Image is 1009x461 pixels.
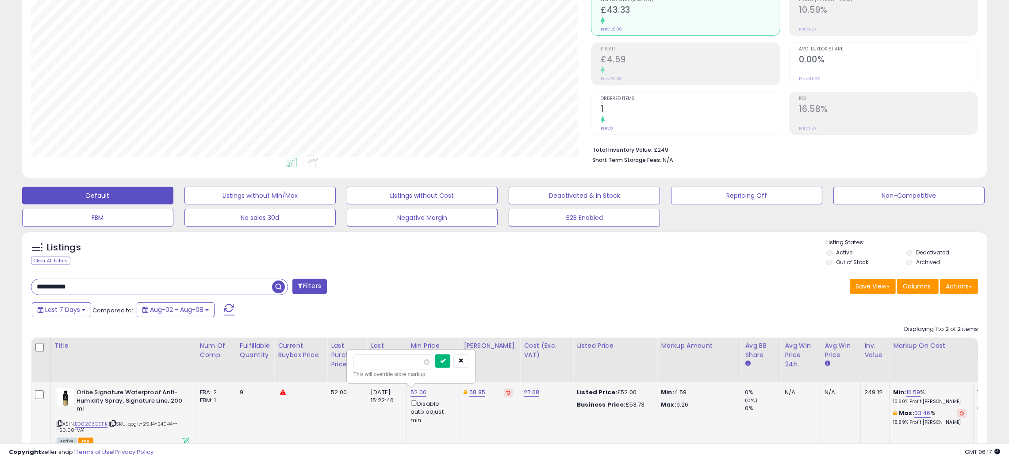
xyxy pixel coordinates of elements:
b: Min: [893,388,906,396]
p: 10.60% Profit [PERSON_NAME] [893,399,967,405]
b: Business Price: [577,400,625,409]
small: Prev: N/A [799,126,816,131]
p: 18.89% Profit [PERSON_NAME] [893,419,967,426]
b: Max: [899,409,914,417]
label: Out of Stock [836,258,868,266]
button: Save View [850,279,896,294]
h5: Listings [47,242,81,254]
div: 0% [745,388,781,396]
span: Last 7 Days [45,305,80,314]
span: All listings currently available for purchase on Amazon [57,438,77,445]
button: B2B Enabled [509,209,660,227]
span: Profit [601,47,779,52]
button: Negative Margin [347,209,498,227]
strong: Copyright [9,448,41,456]
b: Oribe Signature Waterproof Anti-Humidity Spray, Signature Line, 200 ml [77,388,184,415]
a: 58.85 [469,388,485,397]
h2: 16.58% [799,104,978,116]
a: 16.59 [906,388,921,397]
div: FBM: 1 [200,396,229,404]
span: Compared to: [92,306,133,315]
button: Non-Competitive [833,187,985,204]
p: 9.26 [661,401,734,409]
b: Total Inventory Value: [592,146,652,154]
span: 2025-08-16 06:17 GMT [965,448,1000,456]
div: 9 [240,388,267,396]
span: Ordered Items [601,96,779,101]
a: 33.46 [914,409,931,418]
div: ASIN: [57,388,189,444]
button: Listings without Min/Max [184,187,336,204]
button: Default [22,187,173,204]
div: [PERSON_NAME] [464,341,516,350]
span: | SKU: qogit-29.14-24044---50.00-VA1 [57,420,178,434]
h2: 1 [601,104,779,116]
div: Current Buybox Price [278,341,323,360]
span: FBA [78,438,93,445]
small: Prev: £0.00 [601,27,622,32]
small: Prev: N/A [799,27,816,32]
div: 52.00 [331,388,360,396]
label: Deactivated [916,249,949,256]
small: Avg Win Price. [825,360,830,368]
div: 249.12 [864,388,882,396]
div: Num of Comp. [200,341,232,360]
small: Avg BB Share. [745,360,750,368]
label: Archived [916,258,940,266]
small: Prev: 0 [601,126,613,131]
div: Clear All Filters [31,257,70,265]
div: Displaying 1 to 2 of 2 items [904,325,978,334]
small: Prev: £0.00 [601,76,622,81]
a: 52.00 [411,388,426,397]
th: The percentage added to the cost of goods (COGS) that forms the calculator for Min & Max prices. [890,338,974,382]
span: Columns [903,282,931,291]
h2: 10.59% [799,5,978,17]
div: % [893,409,967,426]
div: Min Price [411,341,456,350]
label: Active [836,249,852,256]
button: Columns [897,279,939,294]
div: seller snap | | [9,448,153,457]
h2: £4.59 [601,54,779,66]
div: Inv. value [864,341,886,360]
h2: £43.33 [601,5,779,17]
li: £249 [592,144,971,154]
h2: 0.00% [799,54,978,66]
div: Disable auto adjust min [411,399,453,424]
strong: Min: [661,388,674,396]
div: This will override store markup [353,370,468,379]
div: Fulfillable Quantity [240,341,270,360]
button: No sales 30d [184,209,336,227]
a: Terms of Use [76,448,113,456]
div: N/A [825,388,854,396]
p: 4.59 [661,388,734,396]
div: Last Purchase Date (GMT) [371,341,403,378]
a: Privacy Policy [115,448,153,456]
div: N/A [785,388,814,396]
button: Repricing Off [671,187,822,204]
div: Cost (Exc. VAT) [524,341,569,360]
button: Aug-02 - Aug-08 [137,302,215,317]
span: Avg. Buybox Share [799,47,978,52]
div: Avg Win Price 24h. [785,341,817,369]
button: Listings without Cost [347,187,498,204]
button: FBM [22,209,173,227]
b: Short Term Storage Fees: [592,156,661,164]
strong: Max: [661,400,676,409]
div: Avg BB Share [745,341,777,360]
div: Last Purchase Price [331,341,363,369]
span: N/A [663,156,673,164]
a: 27.68 [524,388,539,397]
b: Listed Price: [577,388,617,396]
small: Prev: 0.00% [799,76,820,81]
button: Deactivated & In Stock [509,187,660,204]
button: Filters [292,279,327,294]
button: Last 7 Days [32,302,91,317]
div: Markup on Cost [893,341,970,350]
div: 0% [745,404,781,412]
div: Avg Win Price [825,341,857,360]
div: % [893,388,967,405]
div: Listed Price [577,341,653,350]
img: 31EOL7lvDaL._SL40_.jpg [57,388,74,406]
small: (0%) [745,397,757,404]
